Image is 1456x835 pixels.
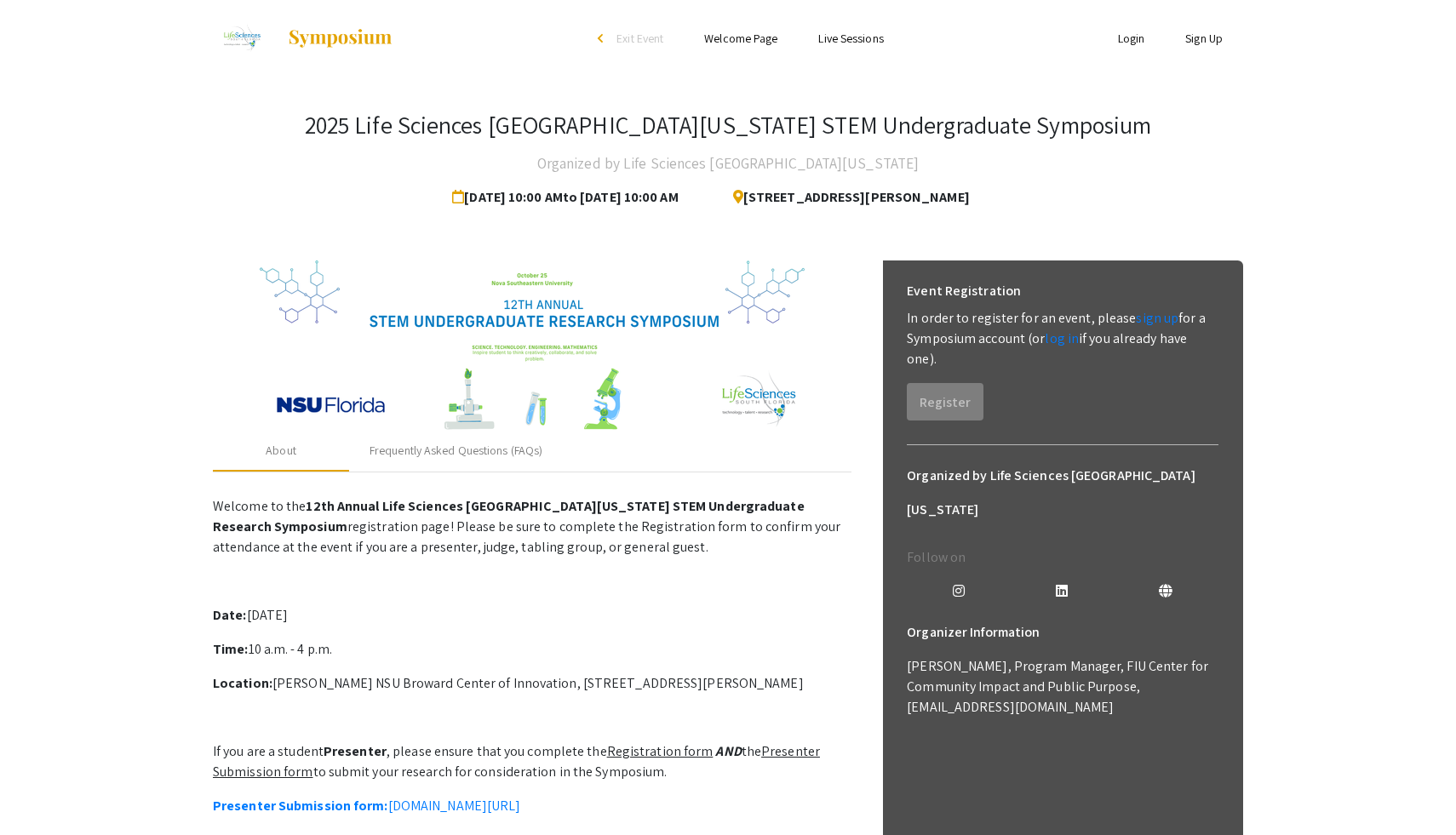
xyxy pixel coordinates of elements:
span: [DATE] 10:00 AM to [DATE] 10:00 AM [452,180,685,214]
strong: Location: [213,674,272,692]
strong: Presenter Submission form: [213,797,388,815]
strong: 12th Annual Life Sciences [GEOGRAPHIC_DATA][US_STATE] STEM Undergraduate Research Symposium [213,497,805,535]
a: Welcome Page [704,31,777,46]
p: 10 a.m. - 4 p.m. [213,639,851,660]
p: If you are a student , please ensure that you complete the the to submit your research for consid... [213,741,851,782]
img: Symposium by ForagerOne [287,28,393,49]
div: About [266,442,296,460]
span: Exit Event [616,31,663,46]
h6: Organizer Information [907,615,1218,649]
p: [PERSON_NAME], Program Manager, FIU Center for Community Impact and Public Purpose, [EMAIL_ADDRES... [907,656,1218,718]
h6: Organized by Life Sciences [GEOGRAPHIC_DATA][US_STATE] [907,459,1218,527]
img: 32153a09-f8cb-4114-bf27-cfb6bc84fc69.png [260,260,805,431]
h3: 2025 Life Sciences [GEOGRAPHIC_DATA][US_STATE] STEM Undergraduate Symposium [305,111,1152,140]
p: [PERSON_NAME] NSU Broward Center of Innovation, [STREET_ADDRESS][PERSON_NAME] [213,673,851,694]
a: log in [1045,329,1079,347]
a: Presenter Submission form:[DOMAIN_NAME][URL] [213,797,520,815]
em: AND [715,742,741,760]
a: Live Sessions [818,31,883,46]
u: Registration form [607,742,714,760]
a: Sign Up [1185,31,1223,46]
a: sign up [1136,309,1178,327]
strong: Date: [213,606,247,624]
a: 2025 Life Sciences South Florida STEM Undergraduate Symposium [213,17,393,60]
button: Register [907,383,983,420]
img: 2025 Life Sciences South Florida STEM Undergraduate Symposium [213,17,270,60]
div: Frequently Asked Questions (FAQs) [370,442,542,460]
h4: Organized by Life Sciences [GEOGRAPHIC_DATA][US_STATE] [537,146,919,180]
u: Presenter Submission form [213,742,820,781]
p: In order to register for an event, please for a Symposium account (or if you already have one). [907,308,1218,369]
span: [STREET_ADDRESS][PERSON_NAME] [719,180,970,214]
strong: Time: [213,640,249,658]
h6: Event Registration [907,274,1021,308]
p: Welcome to the registration page! Please be sure to complete the Registration form to confirm you... [213,496,851,558]
strong: Presenter [324,742,387,760]
p: Follow on [907,547,1218,568]
p: [DATE] [213,605,851,626]
a: Login [1118,31,1145,46]
iframe: Chat [13,758,72,822]
div: arrow_back_ios [598,33,608,43]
